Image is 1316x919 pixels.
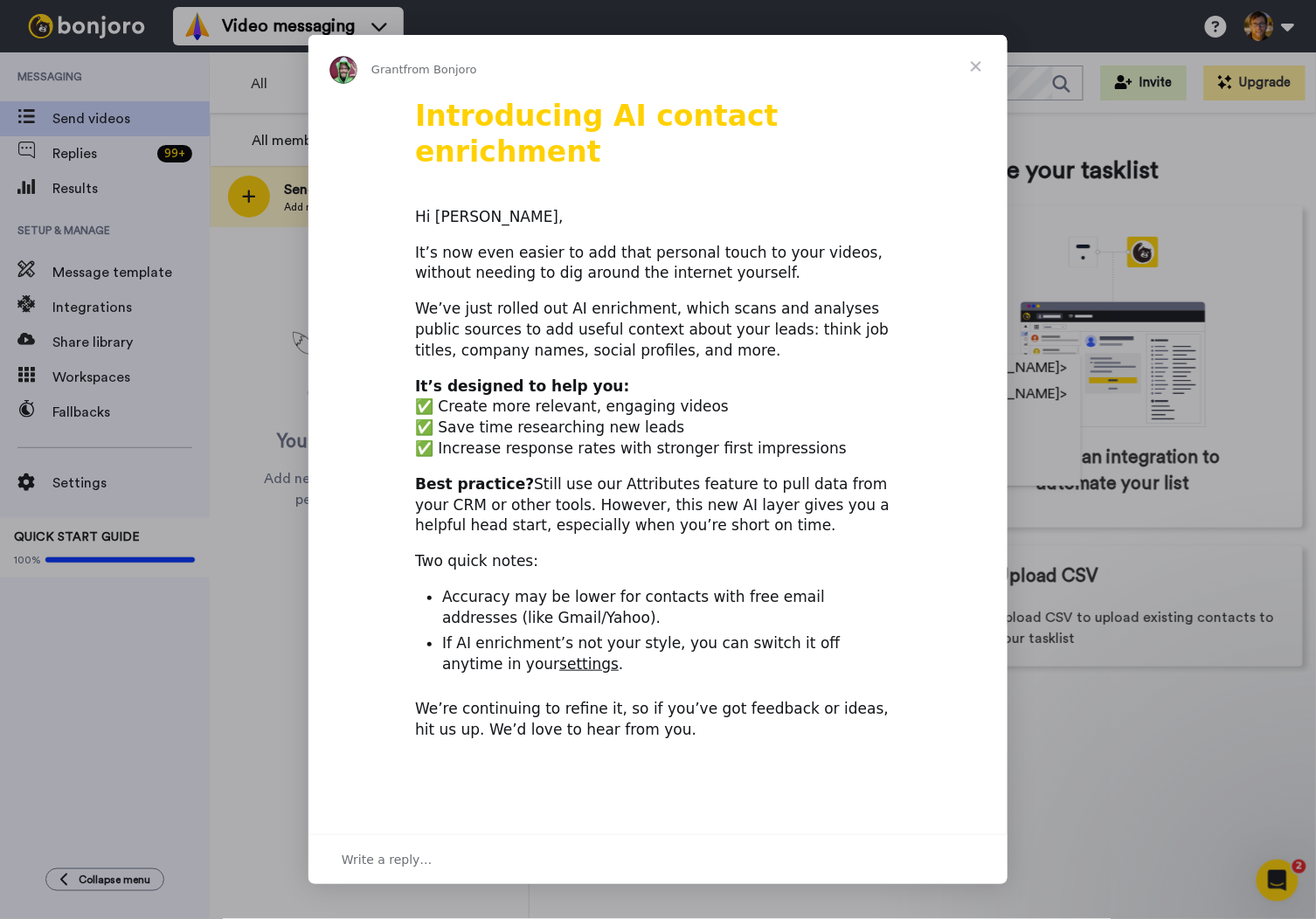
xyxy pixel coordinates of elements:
[415,551,901,572] div: Two quick notes:
[442,633,901,675] li: If AI enrichment’s not your style, you can switch it off anytime in your .
[371,63,404,76] span: Grant
[415,243,901,285] div: It’s now even easier to add that personal touch to your videos, without needing to dig around the...
[415,475,534,493] b: Best practice?
[308,834,1008,884] div: Open conversation and reply
[342,848,433,871] span: Write a reply…
[415,699,901,741] div: We’re continuing to refine it, so if you’ve got feedback or ideas, hit us up. We’d love to hear f...
[404,63,477,76] span: from Bonjoro
[415,207,901,228] div: Hi [PERSON_NAME],
[945,35,1008,98] span: Close
[442,587,901,629] li: Accuracy may be lower for contacts with free email addresses (like Gmail/Yahoo).
[415,299,901,361] div: We’ve just rolled out AI enrichment, which scans and analyses public sources to add useful contex...
[415,377,901,459] div: ✅ Create more relevant, engaging videos ✅ Save time researching new leads ✅ Increase response rat...
[559,655,619,673] a: settings
[415,99,779,169] b: Introducing AI contact enrichment
[415,377,629,395] b: It’s designed to help you:
[415,474,901,536] div: Still use our Attributes feature to pull data from your CRM or other tools. However, this new AI ...
[329,56,357,84] img: Profile image for Grant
